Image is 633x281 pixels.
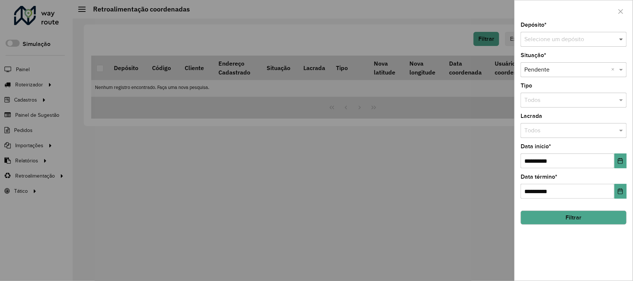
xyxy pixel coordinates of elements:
[611,65,617,74] span: Clear all
[521,172,557,181] label: Data término
[521,81,532,90] label: Tipo
[521,51,546,60] label: Situação
[614,184,627,199] button: Choose Date
[521,142,551,151] label: Data início
[521,112,542,120] label: Lacrada
[521,20,547,29] label: Depósito
[614,153,627,168] button: Choose Date
[521,211,627,225] button: Filtrar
